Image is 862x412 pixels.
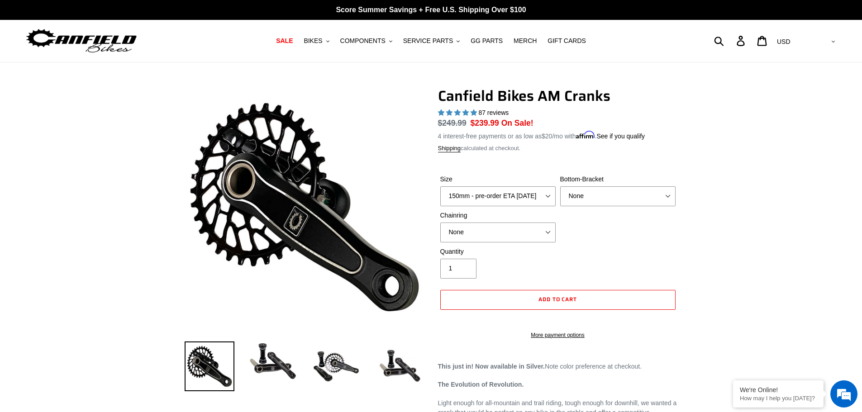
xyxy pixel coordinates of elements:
[440,175,556,184] label: Size
[440,211,556,220] label: Chainring
[61,51,166,62] div: Chat with us now
[471,118,499,128] span: $239.99
[438,118,467,128] s: $249.99
[403,37,453,45] span: SERVICE PARTS
[10,50,24,63] div: Navigation go back
[336,35,397,47] button: COMPONENTS
[596,133,645,140] a: See if you qualify - Learn more about Affirm Financing (opens in modal)
[340,37,386,45] span: COMPONENTS
[514,37,537,45] span: MERCH
[438,381,524,388] strong: The Evolution of Revolution.
[276,37,293,45] span: SALE
[440,290,676,310] button: Add to cart
[148,5,170,26] div: Minimize live chat window
[440,247,556,256] label: Quantity
[542,133,552,140] span: $20
[299,35,333,47] button: BIKES
[438,109,479,116] span: 4.97 stars
[438,363,545,370] strong: This just in! Now available in Silver.
[25,27,138,55] img: Canfield Bikes
[438,145,461,152] a: Shipping
[560,175,676,184] label: Bottom-Bracket
[501,117,533,129] span: On Sale!
[438,362,678,371] p: Note color preference at checkout.
[548,37,586,45] span: GIFT CARDS
[471,37,503,45] span: GG PARTS
[5,247,172,279] textarea: Type your message and hit 'Enter'
[466,35,507,47] a: GG PARTS
[719,31,742,51] input: Search
[740,395,817,402] p: How may I help you today?
[543,35,591,47] a: GIFT CARDS
[185,341,234,391] img: Load image into Gallery viewer, Canfield Bikes AM Cranks
[399,35,464,47] button: SERVICE PARTS
[740,386,817,393] div: We're Online!
[509,35,541,47] a: MERCH
[29,45,52,68] img: d_696896380_company_1647369064580_696896380
[375,341,424,391] img: Load image into Gallery viewer, CANFIELD-AM_DH-CRANKS
[576,131,595,139] span: Affirm
[538,295,577,303] span: Add to cart
[271,35,297,47] a: SALE
[440,331,676,339] a: More payment options
[438,129,645,141] p: 4 interest-free payments or as low as /mo with .
[478,109,509,116] span: 87 reviews
[438,144,678,153] div: calculated at checkout.
[438,87,678,104] h1: Canfield Bikes AM Cranks
[248,341,298,381] img: Load image into Gallery viewer, Canfield Cranks
[304,37,322,45] span: BIKES
[52,114,125,205] span: We're online!
[311,341,361,391] img: Load image into Gallery viewer, Canfield Bikes AM Cranks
